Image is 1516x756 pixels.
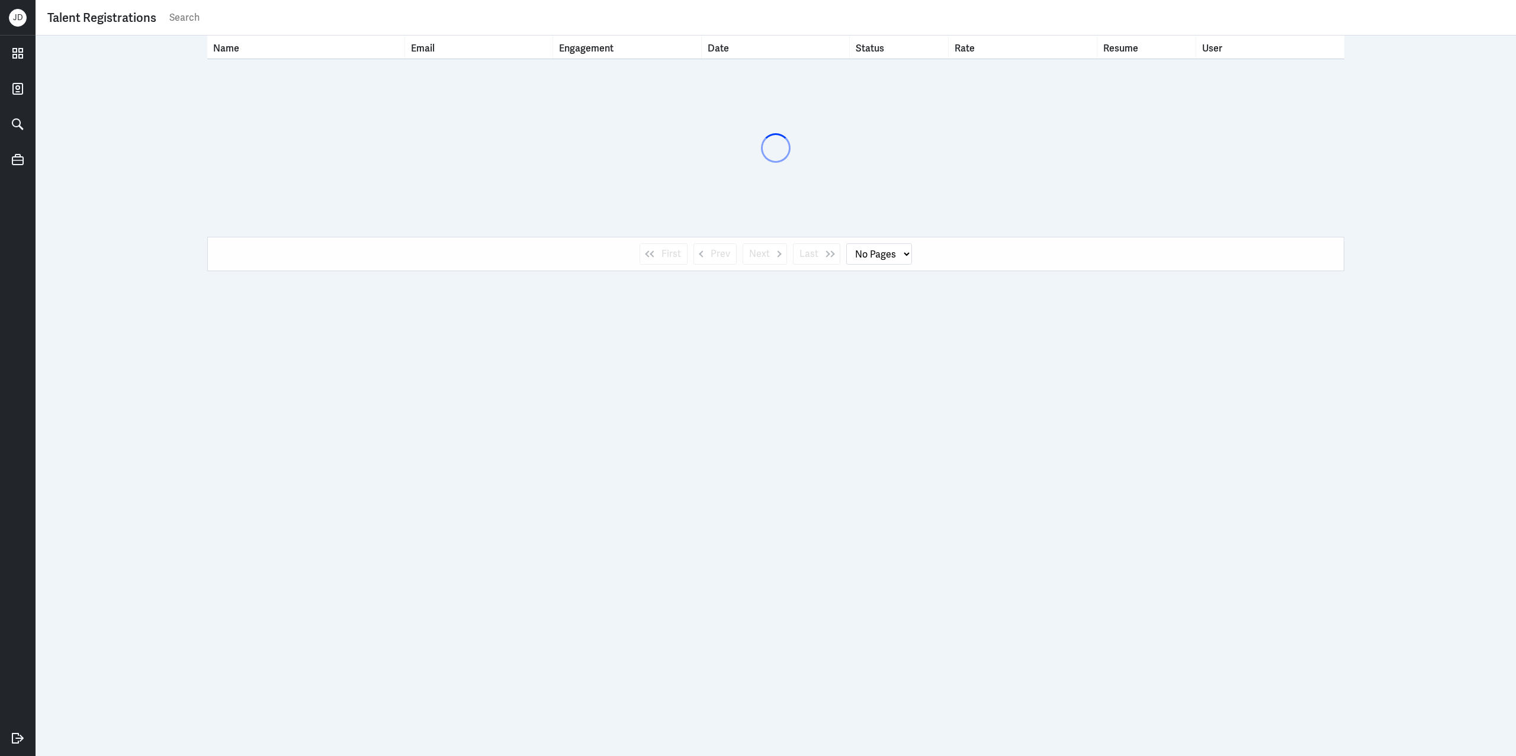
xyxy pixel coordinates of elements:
[749,247,770,261] span: Next
[711,247,730,261] span: Prev
[743,243,787,265] button: Next
[799,247,818,261] span: Last
[47,9,156,27] div: Talent Registrations
[405,36,553,59] th: Toggle SortBy
[9,9,27,27] div: J D
[1196,36,1344,59] th: User
[640,243,688,265] button: First
[702,36,850,59] th: Toggle SortBy
[1097,36,1196,59] th: Resume
[661,247,681,261] span: First
[207,36,405,59] th: Toggle SortBy
[949,36,1097,59] th: Toggle SortBy
[168,9,1504,27] input: Search
[693,243,737,265] button: Prev
[553,36,701,59] th: Toggle SortBy
[793,243,840,265] button: Last
[850,36,949,59] th: Toggle SortBy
